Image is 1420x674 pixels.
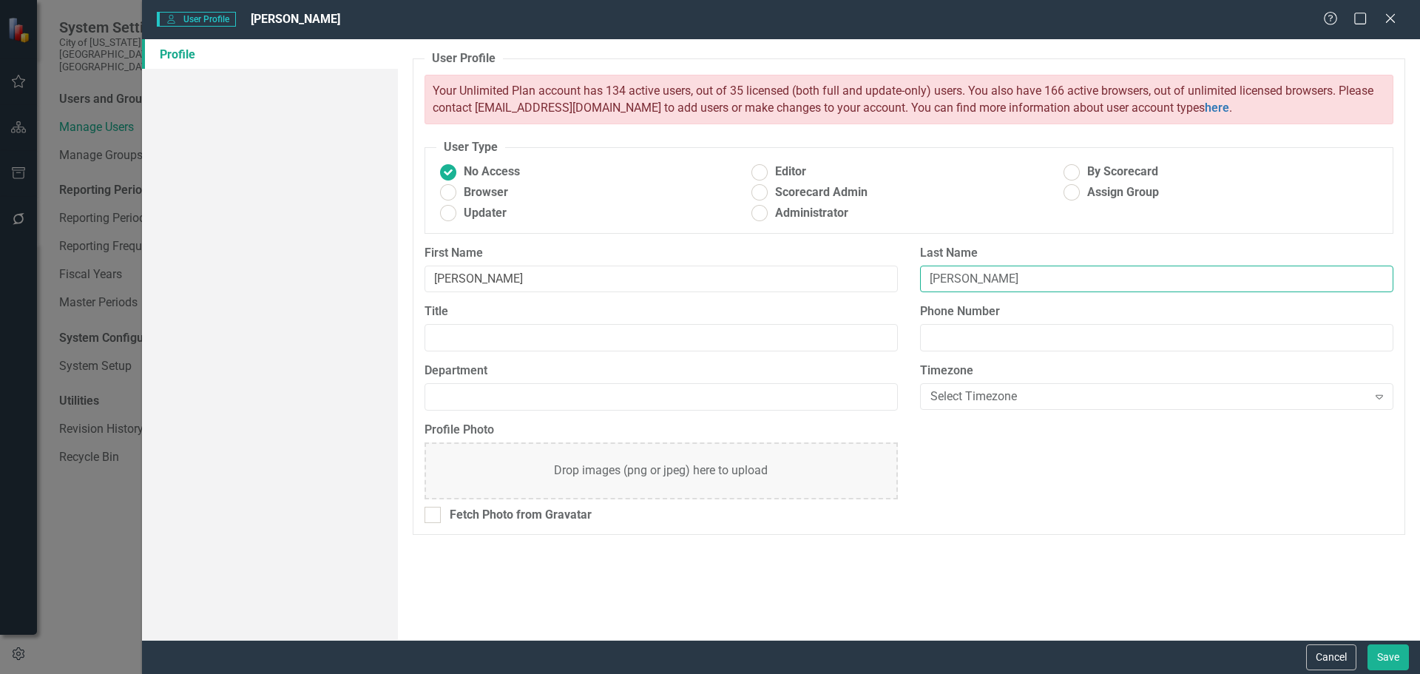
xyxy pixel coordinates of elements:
[554,462,768,479] div: Drop images (png or jpeg) here to upload
[464,164,520,181] span: No Access
[1306,644,1356,670] button: Cancel
[450,507,592,524] div: Fetch Photo from Gravatar
[464,184,508,201] span: Browser
[425,50,503,67] legend: User Profile
[920,303,1393,320] label: Phone Number
[920,245,1393,262] label: Last Name
[930,388,1367,405] div: Select Timezone
[425,245,898,262] label: First Name
[436,139,505,156] legend: User Type
[775,164,806,181] span: Editor
[425,422,898,439] label: Profile Photo
[920,363,1393,380] label: Timezone
[142,39,398,69] a: Profile
[1205,101,1229,115] a: here
[775,205,848,222] span: Administrator
[157,12,236,27] span: User Profile
[775,184,868,201] span: Scorecard Admin
[251,12,340,26] span: [PERSON_NAME]
[1367,644,1409,670] button: Save
[425,303,898,320] label: Title
[433,84,1373,115] span: Your Unlimited Plan account has 134 active users, out of 35 licensed (both full and update-only) ...
[1087,184,1159,201] span: Assign Group
[1087,164,1158,181] span: By Scorecard
[425,363,898,380] label: Department
[464,205,507,222] span: Updater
